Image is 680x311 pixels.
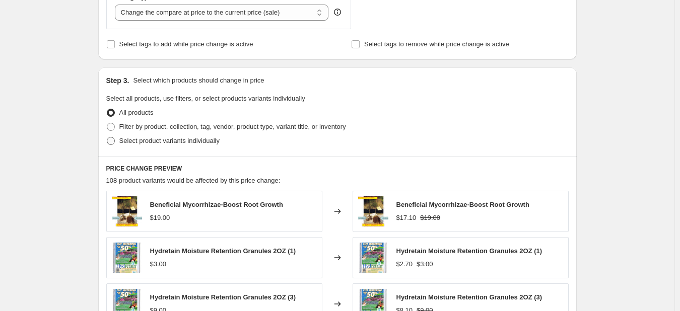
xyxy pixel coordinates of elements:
[396,293,542,301] span: Hydretain Moisture Retention Granules 2OZ (3)
[112,196,142,226] img: 4d0aa1_db7ecfb52aba4441b84894ee64575c54_mv2_80x.jpg
[106,165,569,173] h6: PRICE CHANGE PREVIEW
[332,7,343,17] div: help
[106,75,129,86] h2: Step 3.
[119,123,346,130] span: Filter by product, collection, tag, vendor, product type, variant title, or inventory
[358,243,388,273] img: hydretain_80x.jpg
[112,243,142,273] img: hydretain_80x.jpg
[119,137,220,144] span: Select product variants individually
[150,293,296,301] span: Hydretain Moisture Retention Granules 2OZ (3)
[150,213,170,223] div: $19.00
[364,40,509,48] span: Select tags to remove while price change is active
[358,196,388,226] img: 4d0aa1_db7ecfb52aba4441b84894ee64575c54_mv2_80x.jpg
[133,75,264,86] p: Select which products should change in price
[119,40,253,48] span: Select tags to add while price change is active
[396,201,529,208] span: Beneficial Mycorrhizae-Boost Root Growth
[396,247,542,255] span: Hydretain Moisture Retention Granules 2OZ (1)
[150,259,167,269] div: $3.00
[396,259,413,269] div: $2.70
[106,95,305,102] span: Select all products, use filters, or select products variants individually
[106,177,281,184] span: 108 product variants would be affected by this price change:
[417,259,433,269] strike: $3.00
[150,247,296,255] span: Hydretain Moisture Retention Granules 2OZ (1)
[420,213,440,223] strike: $19.00
[150,201,283,208] span: Beneficial Mycorrhizae-Boost Root Growth
[119,109,154,116] span: All products
[396,213,417,223] div: $17.10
